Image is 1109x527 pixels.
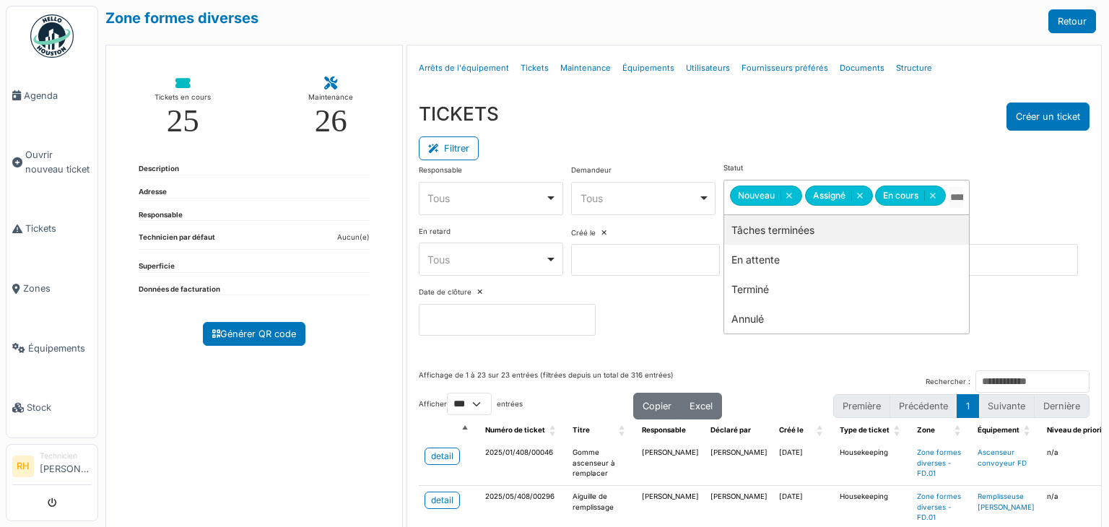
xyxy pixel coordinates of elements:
dt: Données de facturation [139,284,220,295]
span: Créé le [779,426,804,434]
button: Remove item: 'ongoing' [924,191,941,201]
span: Type de ticket [840,426,890,434]
div: Assigné [805,186,873,206]
span: Équipement: Activate to sort [1024,419,1032,442]
a: RH Technicien[PERSON_NAME] [12,450,92,485]
dt: Adresse [139,187,167,198]
span: Créé le: Activate to sort [817,419,825,442]
span: Numéro de ticket: Activate to sort [549,419,558,442]
span: Ouvrir nouveau ticket [25,148,92,175]
div: Affichage de 1 à 23 sur 23 entrées (filtrées depuis un total de 316 entrées) [419,370,674,393]
a: Documents [834,51,890,85]
td: Housekeeping [834,442,911,486]
div: Nouveau [730,186,802,206]
div: Technicien [40,450,92,461]
button: Remove item: 'new' [780,191,797,201]
h3: TICKETS [419,103,499,125]
a: Tickets en cours 25 [143,66,222,149]
a: Agenda [6,66,97,126]
a: Générer QR code [203,322,305,346]
a: Structure [890,51,938,85]
div: Tâches terminées [724,215,968,245]
label: Statut [723,163,743,174]
a: Utilisateurs [680,51,736,85]
button: Créer un ticket [1006,103,1090,131]
div: En cours [875,186,946,206]
button: Filtrer [419,136,479,160]
span: Responsable [642,426,686,434]
div: Maintenance [308,90,353,105]
a: Stock [6,378,97,438]
label: Date de clôture [419,287,471,298]
span: Déclaré par [710,426,751,434]
td: 2025/01/408/00046 [479,442,567,486]
span: Numéro de ticket [485,426,545,434]
div: detail [431,450,453,463]
td: [PERSON_NAME] [636,442,705,486]
span: Stock [27,401,92,414]
div: Terminé [724,274,968,304]
dt: Responsable [139,210,183,221]
td: Gomme ascenseur à remplacer [567,442,636,486]
td: [PERSON_NAME] [705,442,773,486]
button: Copier [633,393,681,419]
span: Titre [573,426,590,434]
a: Maintenance 26 [297,66,365,149]
a: Zone formes diverses - FD.01 [917,448,961,477]
a: Remplisseuse [PERSON_NAME] [978,492,1035,511]
div: Tickets en cours [155,90,211,105]
span: Titre: Activate to sort [619,419,627,442]
dt: Description [139,164,179,175]
input: Tous [949,187,963,208]
label: Responsable [419,165,462,176]
img: Badge_color-CXgf-gQk.svg [30,14,74,58]
div: detail [431,494,453,507]
li: [PERSON_NAME] [40,450,92,482]
span: Tickets [25,222,92,235]
div: Tous [427,252,545,267]
span: Type de ticket: Activate to sort [894,419,903,442]
td: [DATE] [773,442,834,486]
span: Équipements [28,341,92,355]
a: Retour [1048,9,1096,33]
span: Niveau de priorité [1047,426,1109,434]
a: Équipements [617,51,680,85]
a: Arrêts de l'équipement [413,51,515,85]
dt: Technicien par défaut [139,232,215,249]
label: En retard [419,227,451,238]
a: Zone formes diverses [105,9,258,27]
label: Afficher entrées [419,393,523,415]
a: Tickets [515,51,554,85]
div: Tous [427,191,545,206]
a: Maintenance [554,51,617,85]
span: Équipement [978,426,1019,434]
div: En attente [724,245,968,274]
label: Rechercher : [926,377,970,388]
div: Tous [580,191,698,206]
span: Copier [643,401,671,411]
button: Excel [680,393,722,419]
select: Afficherentrées [447,393,492,415]
a: Fournisseurs préférés [736,51,834,85]
a: Zone formes diverses - FD.01 [917,492,961,521]
a: Tickets [6,199,97,259]
div: 26 [315,105,347,137]
button: 1 [957,394,979,418]
button: Remove item: 'assigned' [851,191,868,201]
li: RH [12,456,34,477]
a: detail [425,492,460,509]
label: Demandeur [571,165,612,176]
a: Ouvrir nouveau ticket [6,126,97,199]
dd: Aucun(e) [337,232,370,243]
a: Équipements [6,318,97,378]
span: Agenda [24,89,92,103]
a: Zones [6,258,97,318]
div: 25 [167,105,199,137]
span: Excel [690,401,713,411]
span: Zone [917,426,935,434]
nav: pagination [833,394,1090,418]
a: Ascenseur convoyeur FD [978,448,1027,467]
dt: Superficie [139,261,175,272]
span: Zone: Activate to sort [954,419,963,442]
span: Zones [23,282,92,295]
